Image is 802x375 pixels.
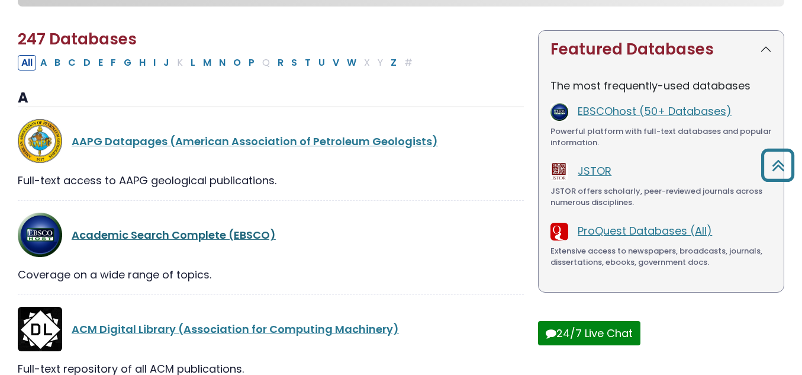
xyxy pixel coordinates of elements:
[150,55,159,70] button: Filter Results I
[72,134,438,149] a: AAPG Datapages (American Association of Petroleum Geologists)
[18,55,36,70] button: All
[274,55,287,70] button: Filter Results R
[18,28,137,50] span: 247 Databases
[72,322,399,336] a: ACM Digital Library (Association for Computing Machinery)
[51,55,64,70] button: Filter Results B
[756,154,799,176] a: Back to Top
[245,55,258,70] button: Filter Results P
[18,172,524,188] div: Full-text access to AAPG geological publications.
[120,55,135,70] button: Filter Results G
[160,55,173,70] button: Filter Results J
[288,55,301,70] button: Filter Results S
[578,104,732,118] a: EBSCOhost (50+ Databases)
[301,55,314,70] button: Filter Results T
[550,78,772,94] p: The most frequently-used databases
[199,55,215,70] button: Filter Results M
[80,55,94,70] button: Filter Results D
[578,223,712,238] a: ProQuest Databases (All)
[72,227,276,242] a: Academic Search Complete (EBSCO)
[136,55,149,70] button: Filter Results H
[187,55,199,70] button: Filter Results L
[37,55,50,70] button: Filter Results A
[550,245,772,268] div: Extensive access to newspapers, broadcasts, journals, dissertations, ebooks, government docs.
[550,185,772,209] div: JSTOR offers scholarly, peer-reviewed journals across numerous disciplines.
[18,267,524,283] div: Coverage on a wide range of topics.
[215,55,229,70] button: Filter Results N
[315,55,328,70] button: Filter Results U
[230,55,244,70] button: Filter Results O
[18,55,417,69] div: Alpha-list to filter by first letter of database name
[18,89,524,107] h3: A
[329,55,343,70] button: Filter Results V
[539,31,784,68] button: Featured Databases
[65,55,79,70] button: Filter Results C
[550,126,772,149] div: Powerful platform with full-text databases and popular information.
[578,164,611,178] a: JSTOR
[387,55,400,70] button: Filter Results Z
[343,55,360,70] button: Filter Results W
[538,321,640,345] button: 24/7 Live Chat
[107,55,120,70] button: Filter Results F
[95,55,107,70] button: Filter Results E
